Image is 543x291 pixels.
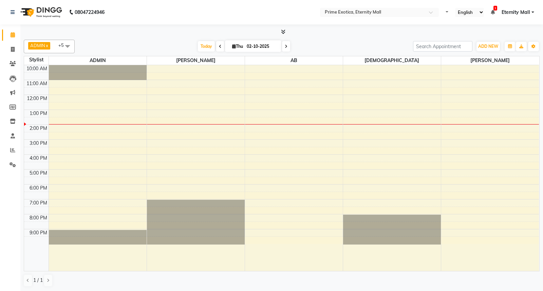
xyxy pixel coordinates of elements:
[147,56,245,65] span: [PERSON_NAME]
[478,44,498,49] span: ADD NEW
[28,110,49,117] div: 1:00 PM
[28,214,49,221] div: 8:00 PM
[491,9,495,15] a: 1
[24,56,49,63] div: Stylist
[476,42,500,51] button: ADD NEW
[45,43,48,48] a: x
[75,3,105,22] b: 08047224946
[28,229,49,236] div: 9:00 PM
[343,56,441,65] span: [DEMOGRAPHIC_DATA]
[30,43,45,48] span: ADMIN
[28,140,49,147] div: 3:00 PM
[245,56,343,65] span: AB
[28,170,49,177] div: 5:00 PM
[198,41,215,52] span: Today
[441,56,539,65] span: [PERSON_NAME]
[28,185,49,192] div: 6:00 PM
[502,9,530,16] span: Eternity Mall
[28,125,49,132] div: 2:00 PM
[413,41,472,52] input: Search Appointment
[493,6,497,11] span: 1
[25,65,49,72] div: 10:00 AM
[245,41,279,52] input: 2025-10-02
[25,80,49,87] div: 11:00 AM
[28,199,49,207] div: 7:00 PM
[25,95,49,102] div: 12:00 PM
[49,56,147,65] span: ADMIN
[230,44,245,49] span: Thu
[33,277,43,284] span: 1 / 1
[17,3,64,22] img: logo
[28,155,49,162] div: 4:00 PM
[58,42,69,48] span: +5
